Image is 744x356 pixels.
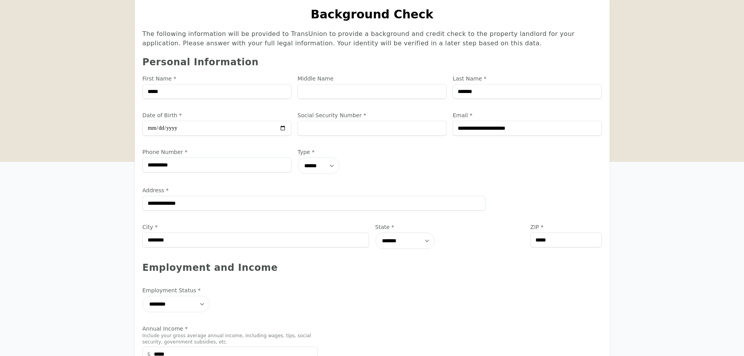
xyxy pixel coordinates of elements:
label: Social Security Number * [298,111,446,119]
label: State * [375,223,524,231]
label: City * [143,223,369,231]
label: Address * [143,186,485,194]
label: First Name * [143,75,291,82]
label: Date of Birth * [143,111,291,119]
label: Last Name * [453,75,601,82]
h1: Background Check [143,7,602,21]
div: The following information will be provided to TransUnion to provide a background and credit check... [143,29,602,48]
label: Annual Income * [143,325,318,333]
label: Middle Name [298,75,446,82]
div: Employment and Income [143,261,602,274]
span: Personal Information [143,57,259,68]
label: Type * [298,148,408,156]
label: ZIP * [530,223,602,231]
label: Employment Status * [143,286,318,294]
label: Phone Number * [143,148,291,156]
label: Email * [453,111,601,119]
p: Include your gross average annual income, including wages, tips, social security, government subs... [143,333,318,345]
